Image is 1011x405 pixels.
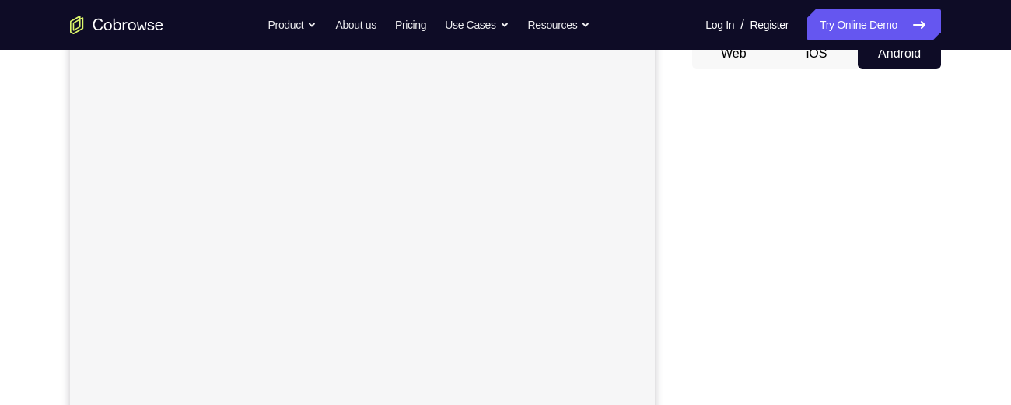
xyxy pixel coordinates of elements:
[395,9,426,40] a: Pricing
[528,9,591,40] button: Resources
[335,9,376,40] a: About us
[740,16,743,34] span: /
[692,38,775,69] button: Web
[445,9,509,40] button: Use Cases
[750,9,789,40] a: Register
[858,38,941,69] button: Android
[775,38,859,69] button: iOS
[807,9,941,40] a: Try Online Demo
[70,16,163,34] a: Go to the home page
[705,9,734,40] a: Log In
[268,9,317,40] button: Product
